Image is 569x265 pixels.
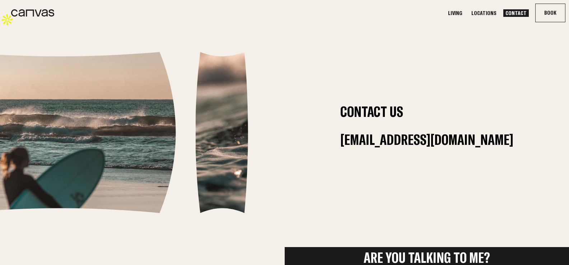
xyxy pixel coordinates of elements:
a: [EMAIL_ADDRESS][DOMAIN_NAME] [340,133,513,146]
img: f51425e637488006e53d063710fa9d9f44a46166-400x1200.jpg [196,52,249,213]
h1: Contact Us [340,105,513,118]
